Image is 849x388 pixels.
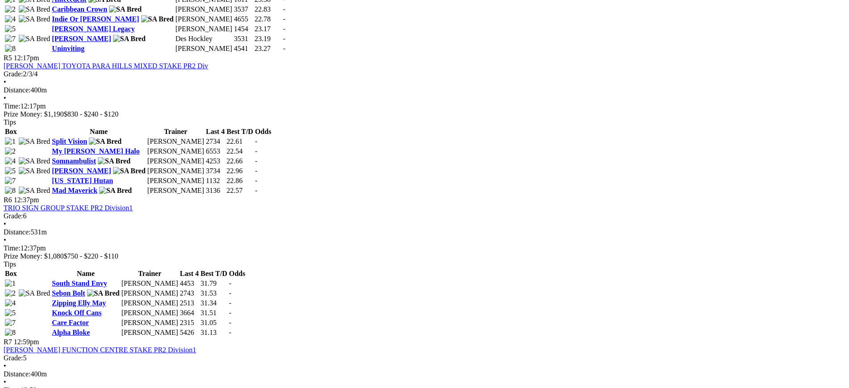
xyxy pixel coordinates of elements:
td: [PERSON_NAME] [147,186,205,195]
span: $830 - $240 - $120 [64,110,119,118]
div: 12:17pm [4,102,845,110]
a: Somnambulist [52,157,96,165]
td: 2513 [180,299,199,308]
a: [PERSON_NAME] FUNCTION CENTRE STAKE PR2 Division1 [4,346,196,354]
img: 8 [5,187,16,195]
img: SA Bred [109,5,142,13]
span: R7 [4,338,12,346]
span: • [4,378,6,386]
img: SA Bred [89,138,121,146]
td: [PERSON_NAME] [175,44,233,53]
img: 7 [5,35,16,43]
td: 1132 [205,176,225,185]
a: Zipping Elly May [52,299,106,307]
span: - [255,167,257,175]
img: SA Bred [19,35,50,43]
td: 3136 [205,186,225,195]
td: 31.34 [200,299,228,308]
span: Box [5,270,17,277]
img: SA Bred [19,187,50,195]
span: Time: [4,244,21,252]
a: Indie Or [PERSON_NAME] [52,15,139,23]
a: Uninviting [52,45,84,52]
img: 2 [5,289,16,297]
img: SA Bred [87,289,120,297]
div: 400m [4,86,845,94]
td: 4453 [180,279,199,288]
span: R6 [4,196,12,204]
span: Distance: [4,228,30,236]
a: Knock Off Cans [52,309,101,317]
img: 5 [5,25,16,33]
img: SA Bred [113,167,146,175]
img: 4 [5,157,16,165]
td: [PERSON_NAME] [147,137,205,146]
a: [PERSON_NAME] [52,35,111,42]
td: 22.86 [226,176,254,185]
img: SA Bred [19,157,50,165]
th: Best T/D [200,269,228,278]
span: - [255,138,257,145]
img: SA Bred [98,157,130,165]
td: 31.79 [200,279,228,288]
img: 8 [5,45,16,53]
span: • [4,220,6,228]
img: SA Bred [19,138,50,146]
div: 5 [4,354,845,362]
img: 7 [5,177,16,185]
img: 1 [5,138,16,146]
td: 22.57 [226,186,254,195]
img: 2 [5,147,16,155]
img: SA Bred [19,289,50,297]
td: 23.19 [254,34,282,43]
td: 31.05 [200,318,228,327]
a: Alpha Bloke [52,329,90,336]
img: 1 [5,280,16,288]
div: 531m [4,228,845,236]
img: SA Bred [141,15,174,23]
td: 6553 [205,147,225,156]
img: SA Bred [19,167,50,175]
td: 2743 [180,289,199,298]
span: Grade: [4,212,23,220]
span: - [283,15,285,23]
td: 22.61 [226,137,254,146]
span: - [255,157,257,165]
span: - [255,177,257,184]
a: Care Factor [52,319,89,326]
img: 8 [5,329,16,337]
span: • [4,236,6,244]
td: 2315 [180,318,199,327]
img: SA Bred [19,15,50,23]
td: [PERSON_NAME] [147,147,205,156]
span: Grade: [4,354,23,362]
img: SA Bred [99,187,132,195]
td: [PERSON_NAME] [121,318,179,327]
th: Odds [229,269,246,278]
span: Box [5,128,17,135]
td: 31.51 [200,309,228,317]
td: 22.78 [254,15,282,24]
span: $750 - $220 - $110 [64,252,118,260]
td: 4541 [234,44,253,53]
td: [PERSON_NAME] [121,299,179,308]
img: SA Bred [19,5,50,13]
div: Prize Money: $1,190 [4,110,845,118]
span: - [283,35,285,42]
a: Split Vision [52,138,87,145]
td: 5426 [180,328,199,337]
td: 2734 [205,137,225,146]
span: - [283,45,285,52]
span: - [283,25,285,33]
span: 12:59pm [14,338,39,346]
img: 5 [5,309,16,317]
div: 400m [4,370,845,378]
td: [PERSON_NAME] [147,176,205,185]
th: Trainer [121,269,179,278]
span: - [229,329,231,336]
a: [PERSON_NAME] TOYOTA PARA HILLS MIXED STAKE PR2 Div [4,62,208,70]
div: 2/3/4 [4,70,845,78]
td: 22.66 [226,157,254,166]
th: Last 4 [205,127,225,136]
a: Sebon Bolt [52,289,85,297]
